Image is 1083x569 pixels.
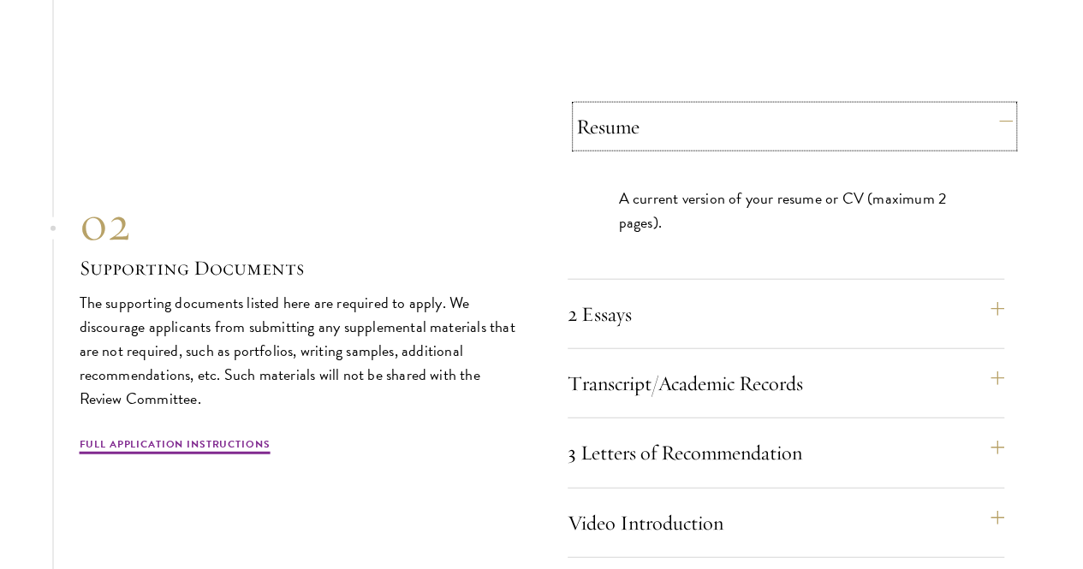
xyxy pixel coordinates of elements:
div: 02 [80,193,516,253]
button: Video Introduction [568,502,1004,543]
button: 3 Letters of Recommendation [568,432,1004,473]
button: 2 Essays [568,293,1004,335]
p: The supporting documents listed here are required to apply. We discourage applicants from submitt... [80,291,516,411]
p: A current version of your resume or CV (maximum 2 pages). [619,187,953,234]
a: Full Application Instructions [80,436,271,457]
button: Resume [576,106,1013,147]
h3: Supporting Documents [80,253,516,282]
button: Transcript/Academic Records [568,363,1004,404]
